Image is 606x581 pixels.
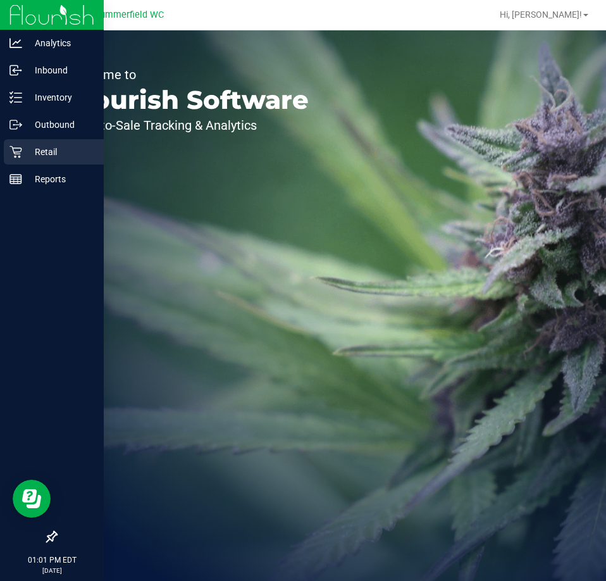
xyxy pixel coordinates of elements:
[22,172,98,187] p: Reports
[68,68,309,81] p: Welcome to
[68,87,309,113] p: Flourish Software
[22,90,98,105] p: Inventory
[68,119,309,132] p: Seed-to-Sale Tracking & Analytics
[13,480,51,518] iframe: Resource center
[22,35,98,51] p: Analytics
[22,63,98,78] p: Inbound
[22,144,98,159] p: Retail
[9,146,22,158] inline-svg: Retail
[9,173,22,185] inline-svg: Reports
[94,9,164,20] span: Summerfield WC
[500,9,582,20] span: Hi, [PERSON_NAME]!
[9,91,22,104] inline-svg: Inventory
[22,117,98,132] p: Outbound
[9,37,22,49] inline-svg: Analytics
[9,64,22,77] inline-svg: Inbound
[6,566,98,575] p: [DATE]
[9,118,22,131] inline-svg: Outbound
[6,554,98,566] p: 01:01 PM EDT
